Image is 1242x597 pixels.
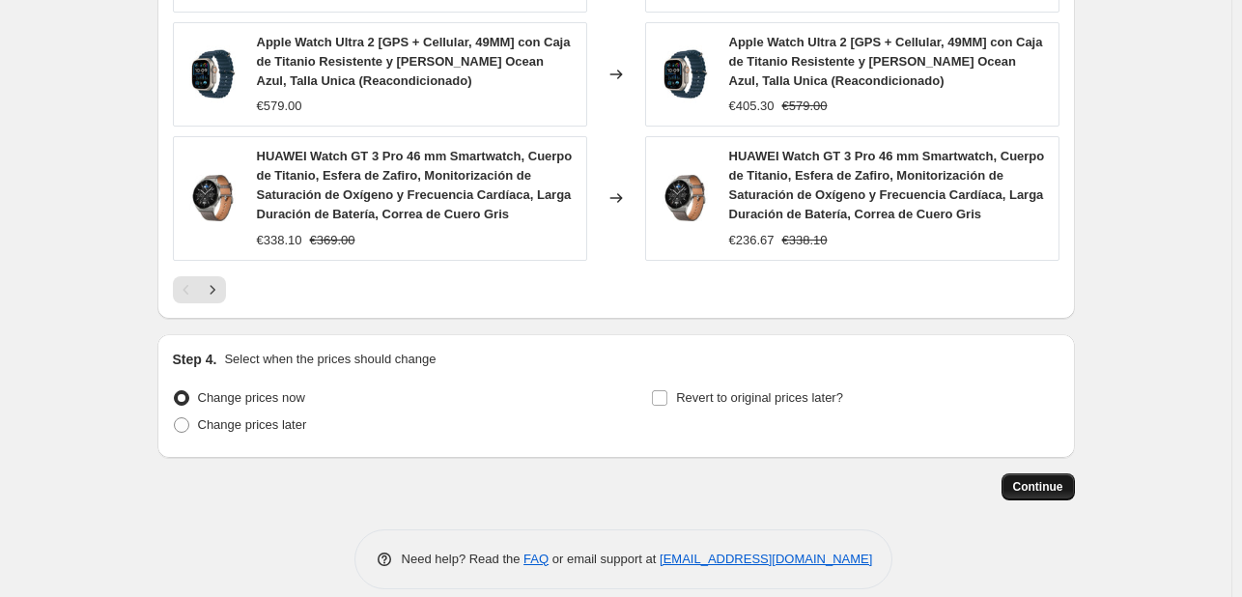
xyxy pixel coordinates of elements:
[729,149,1045,221] span: HUAWEI Watch GT 3 Pro 46 mm Smartwatch, Cuerpo de Titanio, Esfera de Zafiro, Monitorización de Sa...
[782,97,828,116] strike: €579.00
[656,45,714,103] img: 71hXZ1FOHRL_80x.jpg
[257,35,571,88] span: Apple Watch Ultra 2 [GPS + Cellular, 49MM] con Caja de Titanio Resistente y [PERSON_NAME] Ocean A...
[183,45,241,103] img: 71hXZ1FOHRL_80x.jpg
[729,231,775,250] div: €236.67
[257,97,302,116] div: €579.00
[198,390,305,405] span: Change prices now
[310,231,355,250] strike: €369.00
[676,390,843,405] span: Revert to original prices later?
[660,552,872,566] a: [EMAIL_ADDRESS][DOMAIN_NAME]
[1013,479,1063,495] span: Continue
[183,169,241,227] img: 61QNtg0w2LL_80x.jpg
[257,149,573,221] span: HUAWEI Watch GT 3 Pro 46 mm Smartwatch, Cuerpo de Titanio, Esfera de Zafiro, Monitorización de Sa...
[782,231,828,250] strike: €338.10
[1002,473,1075,500] button: Continue
[173,350,217,369] h2: Step 4.
[549,552,660,566] span: or email support at
[523,552,549,566] a: FAQ
[729,97,775,116] div: €405.30
[198,417,307,432] span: Change prices later
[224,350,436,369] p: Select when the prices should change
[257,231,302,250] div: €338.10
[402,552,524,566] span: Need help? Read the
[199,276,226,303] button: Next
[173,276,226,303] nav: Pagination
[729,35,1043,88] span: Apple Watch Ultra 2 [GPS + Cellular, 49MM] con Caja de Titanio Resistente y [PERSON_NAME] Ocean A...
[656,169,714,227] img: 61QNtg0w2LL_80x.jpg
